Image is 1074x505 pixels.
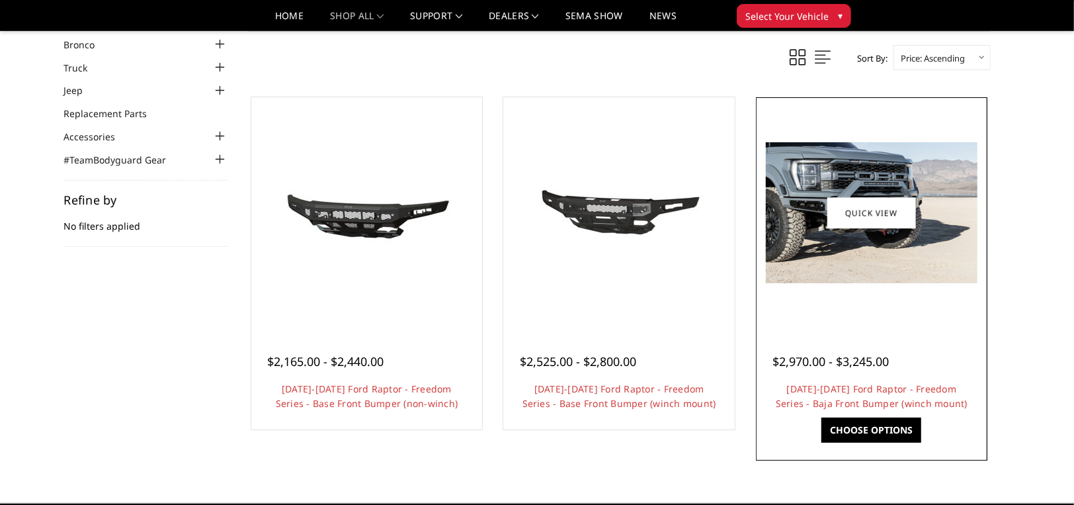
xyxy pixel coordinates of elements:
[565,11,623,30] a: SEMA Show
[507,101,731,326] a: 2021-2025 Ford Raptor - Freedom Series - Base Front Bumper (winch mount)
[64,38,112,52] a: Bronco
[745,9,829,23] span: Select Your Vehicle
[64,83,100,97] a: Jeep
[772,353,889,369] span: $2,970.00 - $3,245.00
[1008,441,1074,505] iframe: Chat Widget
[737,4,851,28] button: Select Your Vehicle
[410,11,462,30] a: Support
[255,101,479,326] a: 2021-2025 Ford Raptor - Freedom Series - Base Front Bumper (non-winch) 2021-2025 Ford Raptor - Fr...
[489,11,539,30] a: Dealers
[776,383,968,410] a: [DATE]-[DATE] Ford Raptor - Freedom Series - Baja Front Bumper (winch mount)
[522,383,716,410] a: [DATE]-[DATE] Ford Raptor - Freedom Series - Base Front Bumper (winch mount)
[64,61,104,75] a: Truck
[827,197,916,228] a: Quick view
[64,194,228,206] h5: Refine by
[64,130,132,144] a: Accessories
[275,11,304,30] a: Home
[330,11,384,30] a: shop all
[64,194,228,247] div: No filters applied
[850,48,888,68] label: Sort By:
[276,383,458,410] a: [DATE]-[DATE] Ford Raptor - Freedom Series - Base Front Bumper (non-winch)
[838,9,843,23] span: ▾
[513,163,725,263] img: 2021-2025 Ford Raptor - Freedom Series - Base Front Bumper (winch mount)
[759,101,984,326] a: 2021-2025 Ford Raptor - Freedom Series - Baja Front Bumper (winch mount) 2021-2025 Ford Raptor - ...
[64,107,164,120] a: Replacement Parts
[268,353,384,369] span: $2,165.00 - $2,440.00
[64,153,183,167] a: #TeamBodyguard Gear
[766,142,977,283] img: 2021-2025 Ford Raptor - Freedom Series - Baja Front Bumper (winch mount)
[821,418,921,443] a: Choose Options
[649,11,677,30] a: News
[520,353,636,369] span: $2,525.00 - $2,800.00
